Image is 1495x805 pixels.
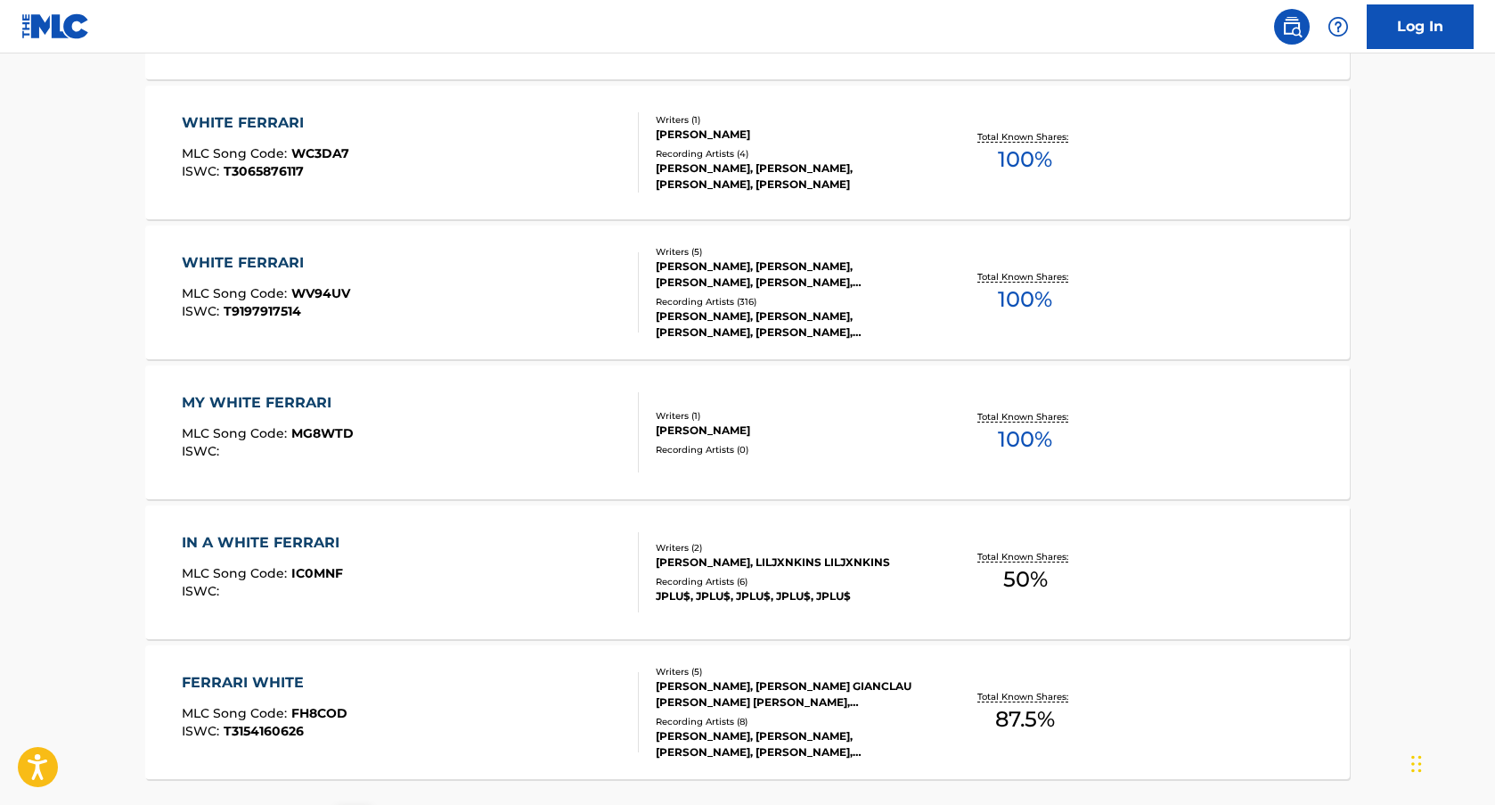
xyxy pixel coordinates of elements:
p: Total Known Shares: [977,550,1073,563]
div: Recording Artists ( 316 ) [656,295,925,308]
p: Total Known Shares: [977,410,1073,423]
span: 100 % [998,144,1052,176]
div: Widget de chat [1406,719,1495,805]
div: Help [1320,9,1356,45]
span: WC3DA7 [291,145,349,161]
span: ISWC : [182,443,224,459]
span: ISWC : [182,303,224,319]
span: MLC Song Code : [182,565,291,581]
span: ISWC : [182,723,224,739]
a: WHITE FERRARIMLC Song Code:WV94UVISWC:T9197917514Writers (5)[PERSON_NAME], [PERSON_NAME], [PERSON... [145,226,1350,359]
div: [PERSON_NAME], [PERSON_NAME], [PERSON_NAME], [PERSON_NAME], [PERSON_NAME] [656,728,925,760]
div: [PERSON_NAME] [656,127,925,143]
div: MY WHITE FERRARI [182,392,354,414]
img: MLC Logo [21,13,90,39]
div: [PERSON_NAME] [656,423,925,439]
span: T3065876117 [224,163,304,179]
div: Recording Artists ( 0 ) [656,443,925,456]
span: IC0MNF [291,565,343,581]
span: FH8COD [291,705,347,721]
span: T9197917514 [224,303,301,319]
a: Public Search [1274,9,1310,45]
div: WHITE FERRARI [182,252,350,274]
span: MLC Song Code : [182,425,291,441]
a: MY WHITE FERRARIMLC Song Code:MG8WTDISWC:Writers (1)[PERSON_NAME]Recording Artists (0)Total Known... [145,366,1350,499]
span: ISWC : [182,163,224,179]
a: FERRARI WHITEMLC Song Code:FH8CODISWC:T3154160626Writers (5)[PERSON_NAME], [PERSON_NAME] GIANCLAU... [145,645,1350,779]
div: Writers ( 1 ) [656,409,925,423]
div: [PERSON_NAME], [PERSON_NAME], [PERSON_NAME], [PERSON_NAME], [PERSON_NAME] [656,308,925,341]
div: [PERSON_NAME], [PERSON_NAME], [PERSON_NAME], [PERSON_NAME] [656,160,925,193]
div: WHITE FERRARI [182,112,349,134]
span: 50 % [1003,563,1048,596]
img: search [1281,16,1303,37]
div: JPLU$, JPLU$, JPLU$, JPLU$, JPLU$ [656,588,925,604]
span: MLC Song Code : [182,285,291,301]
div: Writers ( 5 ) [656,665,925,678]
span: T3154160626 [224,723,304,739]
span: MG8WTD [291,425,354,441]
div: FERRARI WHITE [182,672,347,694]
p: Total Known Shares: [977,690,1073,703]
span: MLC Song Code : [182,705,291,721]
div: Recording Artists ( 6 ) [656,575,925,588]
span: ISWC : [182,583,224,599]
div: IN A WHITE FERRARI [182,532,348,554]
div: Glisser [1411,737,1422,791]
span: MLC Song Code : [182,145,291,161]
div: Recording Artists ( 8 ) [656,715,925,728]
a: WHITE FERRARIMLC Song Code:WC3DA7ISWC:T3065876117Writers (1)[PERSON_NAME]Recording Artists (4)[PE... [145,86,1350,219]
div: Writers ( 5 ) [656,245,925,259]
p: Total Known Shares: [977,270,1073,283]
img: help [1328,16,1349,37]
div: Writers ( 1 ) [656,113,925,127]
a: IN A WHITE FERRARIMLC Song Code:IC0MNFISWC:Writers (2)[PERSON_NAME], LILJXNKINS LILJXNKINSRecordi... [145,505,1350,639]
span: 100 % [998,283,1052,316]
div: [PERSON_NAME], LILJXNKINS LILJXNKINS [656,554,925,571]
span: WV94UV [291,285,350,301]
div: Recording Artists ( 4 ) [656,147,925,160]
iframe: Chat Widget [1406,719,1495,805]
div: Writers ( 2 ) [656,541,925,554]
span: 100 % [998,423,1052,456]
span: 87.5 % [995,703,1055,735]
div: [PERSON_NAME], [PERSON_NAME] GIANCLAU [PERSON_NAME] [PERSON_NAME], [PERSON_NAME] [656,678,925,711]
div: [PERSON_NAME], [PERSON_NAME], [PERSON_NAME], [PERSON_NAME], [PERSON_NAME] HO [656,259,925,291]
p: Total Known Shares: [977,130,1073,144]
a: Log In [1367,4,1474,49]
